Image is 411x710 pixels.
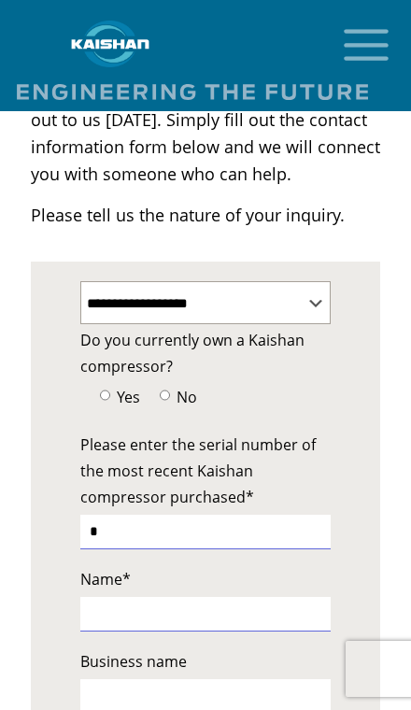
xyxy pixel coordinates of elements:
[336,23,368,55] a: mobile menu
[160,388,170,403] input: No
[80,432,331,510] label: Please enter the serial number of the most recent Kaishan compressor purchased*
[80,566,331,592] label: Name*
[173,387,197,407] span: No
[17,67,368,100] img: Engineering the future
[80,327,331,379] label: Do you currently own a Kaishan compressor?
[113,387,140,407] span: Yes
[80,648,331,674] label: Business name
[100,388,110,403] input: Yes
[31,202,380,229] p: Please tell us the nature of your inquiry.
[40,21,180,67] img: kaishan logo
